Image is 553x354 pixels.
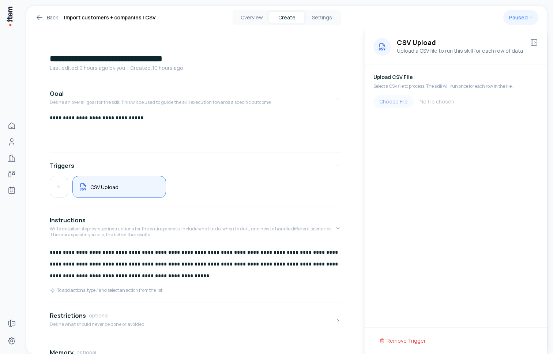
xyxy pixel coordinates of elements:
button: InstructionsWrite detailed step-by-step instructions for the entire process. Include what to do, ... [50,210,341,246]
div: To add actions, type / and select an action from the list. [50,287,163,293]
p: Last edited: 9 hours ago by you ・Created: 10 hours ago [50,64,341,72]
a: Back [35,13,58,22]
button: Remove Trigger [373,334,432,348]
h4: Goal [50,89,64,98]
a: People [4,135,19,149]
a: Agents [4,183,19,197]
img: Item Brain Logo [6,6,13,27]
div: InstructionsWrite detailed step-by-step instructions for the entire process. Include what to do, ... [50,246,341,299]
h3: CSV Upload [397,38,524,47]
p: Define what should never be done or avoided. [50,321,146,327]
span: optional [89,312,109,319]
button: GoalDefine an overall goal for the skill. This will be used to guide the skill execution towards ... [50,83,341,114]
button: Overview [234,12,269,23]
div: Triggers [50,176,341,204]
button: RestrictionsoptionalDefine what should never be done or avoided. [50,305,341,336]
button: Create [269,12,304,23]
a: Forms [4,316,19,331]
h1: Import customers + companies | CSV [64,13,156,22]
a: Settings [4,334,19,348]
h4: Triggers [50,161,74,170]
a: Home [4,118,19,133]
h5: Upload CSV File [373,74,538,80]
button: Triggers [50,155,341,176]
button: Settings [304,12,339,23]
h5: CSV Upload [90,184,118,191]
h4: Instructions [50,216,86,225]
p: Upload a CSV file to run this skill for each row of data [397,47,524,55]
div: GoalDefine an overall goal for the skill. This will be used to guide the skill execution towards ... [50,114,341,149]
a: Companies [4,151,19,165]
p: Select a CSV file to process. The skill will run once for each row in the file. [373,83,538,89]
a: Deals [4,167,19,181]
p: Write detailed step-by-step instructions for the entire process. Include what to do, when to do i... [50,226,335,238]
h4: Restrictions [50,311,86,320]
p: Define an overall goal for the skill. This will be used to guide the skill execution towards a sp... [50,99,272,105]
